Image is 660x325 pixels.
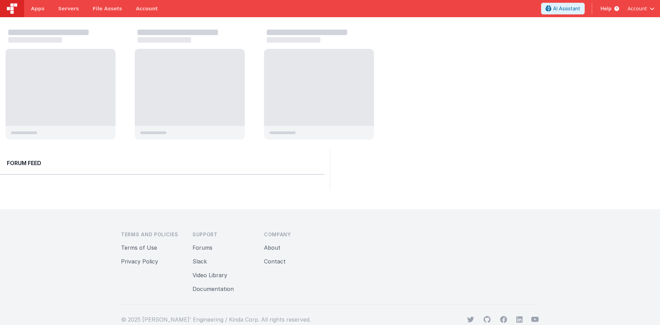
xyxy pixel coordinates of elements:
[516,316,523,323] svg: viewBox="0 0 24 24" aria-hidden="true">
[192,271,227,279] button: Video Library
[264,244,280,251] a: About
[192,231,253,238] h3: Support
[31,5,44,12] span: Apps
[121,231,181,238] h3: Terms and Policies
[121,258,158,265] a: Privacy Policy
[627,5,647,12] span: Account
[121,244,157,251] a: Terms of Use
[192,285,234,293] button: Documentation
[192,257,207,266] button: Slack
[192,258,207,265] a: Slack
[264,257,286,266] button: Contact
[264,231,324,238] h3: Company
[553,5,580,12] span: AI Assistant
[7,159,318,167] h2: Forum Feed
[264,243,280,252] button: About
[627,5,654,12] button: Account
[601,5,612,12] span: Help
[58,5,79,12] span: Servers
[541,3,585,14] button: AI Assistant
[121,315,311,324] p: © 2025 [PERSON_NAME]' Engineering / Kinda Corp. All rights reserved.
[93,5,122,12] span: File Assets
[192,243,212,252] button: Forums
